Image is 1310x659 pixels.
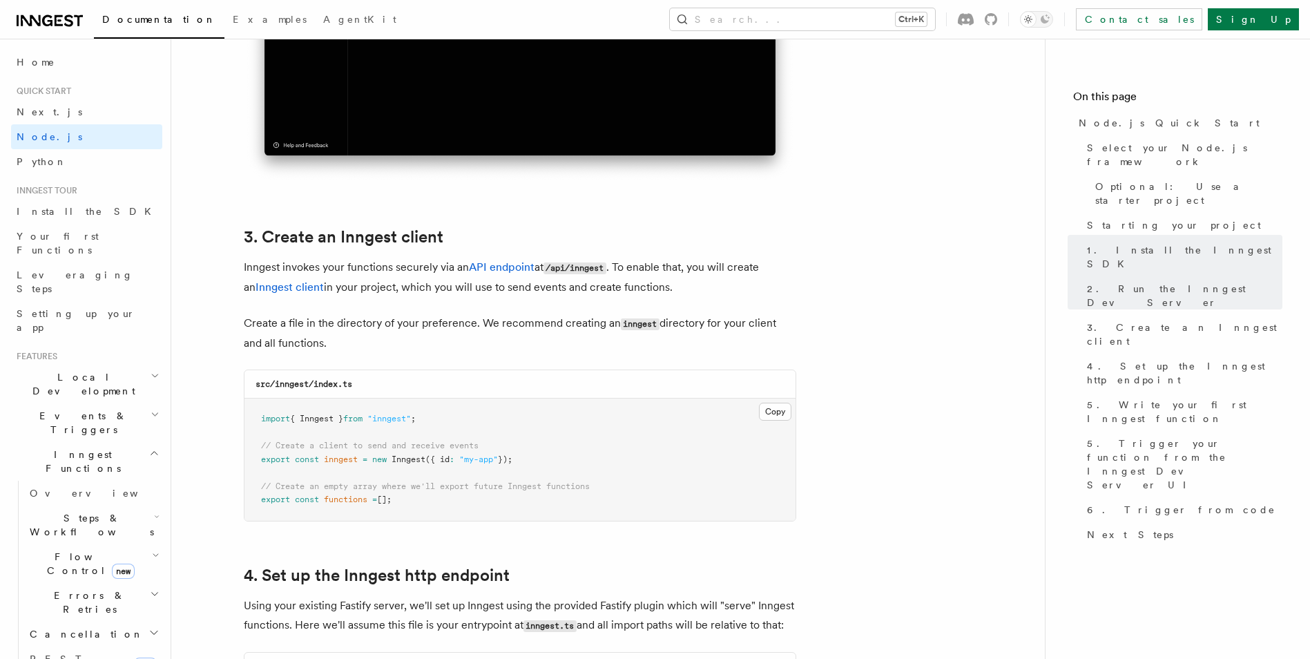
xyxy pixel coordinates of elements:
[24,506,162,544] button: Steps & Workflows
[621,318,659,330] code: inngest
[498,455,512,464] span: });
[1081,135,1282,174] a: Select your Node.js framework
[261,495,290,504] span: export
[30,488,172,499] span: Overview
[324,495,367,504] span: functions
[244,258,796,297] p: Inngest invokes your functions securely via an at . To enable that, you will create an in your pr...
[363,455,367,464] span: =
[256,280,324,294] a: Inngest client
[17,206,160,217] span: Install the SDK
[1081,354,1282,392] a: 4. Set up the Inngest http endpoint
[256,379,352,389] code: src/inngest/index.ts
[523,620,577,632] code: inngest.ts
[244,596,796,636] p: Using your existing Fastify server, we'll set up Inngest using the provided Fastify plugin which ...
[11,351,57,362] span: Features
[261,441,479,450] span: // Create a client to send and receive events
[459,455,498,464] span: "my-app"
[1087,141,1282,169] span: Select your Node.js framework
[261,481,590,491] span: // Create an empty array where we'll export future Inngest functions
[372,495,377,504] span: =
[24,622,162,647] button: Cancellation
[24,627,144,641] span: Cancellation
[1090,174,1282,213] a: Optional: Use a starter project
[11,224,162,262] a: Your first Functions
[1087,503,1275,517] span: 6. Trigger from code
[24,481,162,506] a: Overview
[11,86,71,97] span: Quick start
[543,262,606,274] code: /api/inngest
[24,589,150,616] span: Errors & Retries
[1095,180,1282,207] span: Optional: Use a starter project
[11,124,162,149] a: Node.js
[11,50,162,75] a: Home
[102,14,216,25] span: Documentation
[17,308,135,333] span: Setting up your app
[11,99,162,124] a: Next.js
[17,131,82,142] span: Node.js
[261,414,290,423] span: import
[11,149,162,174] a: Python
[17,106,82,117] span: Next.js
[1087,398,1282,426] span: 5. Write your first Inngest function
[896,12,927,26] kbd: Ctrl+K
[1081,315,1282,354] a: 3. Create an Inngest client
[11,403,162,442] button: Events & Triggers
[324,455,358,464] span: inngest
[323,14,396,25] span: AgentKit
[17,156,67,167] span: Python
[244,566,510,585] a: 4. Set up the Inngest http endpoint
[1081,431,1282,497] a: 5. Trigger your function from the Inngest Dev Server UI
[411,414,416,423] span: ;
[244,314,796,353] p: Create a file in the directory of your preference. We recommend creating an directory for your cl...
[11,442,162,481] button: Inngest Functions
[1081,522,1282,547] a: Next Steps
[290,414,343,423] span: { Inngest }
[24,544,162,583] button: Flow Controlnew
[425,455,450,464] span: ({ id
[1087,282,1282,309] span: 2. Run the Inngest Dev Server
[17,269,133,294] span: Leveraging Steps
[11,365,162,403] button: Local Development
[1081,238,1282,276] a: 1. Install the Inngest SDK
[315,4,405,37] a: AgentKit
[261,455,290,464] span: export
[24,511,154,539] span: Steps & Workflows
[1087,359,1282,387] span: 4. Set up the Inngest http endpoint
[1208,8,1299,30] a: Sign Up
[392,455,425,464] span: Inngest
[233,14,307,25] span: Examples
[224,4,315,37] a: Examples
[11,448,149,475] span: Inngest Functions
[11,370,151,398] span: Local Development
[1087,243,1282,271] span: 1. Install the Inngest SDK
[1081,276,1282,315] a: 2. Run the Inngest Dev Server
[372,455,387,464] span: new
[1087,437,1282,492] span: 5. Trigger your function from the Inngest Dev Server UI
[1087,218,1261,232] span: Starting your project
[469,260,534,274] a: API endpoint
[295,455,319,464] span: const
[244,227,443,247] a: 3. Create an Inngest client
[1087,528,1173,542] span: Next Steps
[450,455,454,464] span: :
[1073,88,1282,111] h4: On this page
[759,403,791,421] button: Copy
[112,564,135,579] span: new
[1081,497,1282,522] a: 6. Trigger from code
[1079,116,1260,130] span: Node.js Quick Start
[343,414,363,423] span: from
[11,262,162,301] a: Leveraging Steps
[24,550,152,577] span: Flow Control
[367,414,411,423] span: "inngest"
[1081,392,1282,431] a: 5. Write your first Inngest function
[11,185,77,196] span: Inngest tour
[17,231,99,256] span: Your first Functions
[1081,213,1282,238] a: Starting your project
[295,495,319,504] span: const
[24,583,162,622] button: Errors & Retries
[11,301,162,340] a: Setting up your app
[670,8,935,30] button: Search...Ctrl+K
[1087,321,1282,348] span: 3. Create an Inngest client
[1073,111,1282,135] a: Node.js Quick Start
[11,199,162,224] a: Install the SDK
